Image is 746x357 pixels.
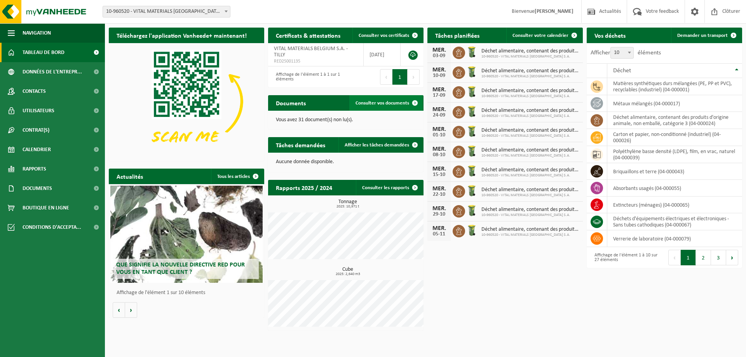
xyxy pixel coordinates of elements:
[125,302,137,318] button: Volgende
[481,187,579,193] span: Déchet alimentaire, contenant des produits d'origine animale, non emballé, catég...
[465,105,478,118] img: WB-0140-HPE-GN-50
[465,145,478,158] img: WB-0140-HPE-GN-50
[607,95,742,112] td: métaux mélangés (04-000017)
[211,169,263,184] a: Tous les articles
[274,58,357,64] span: RED25001135
[481,153,579,158] span: 10-960520 - VITAL MATERIALS [GEOGRAPHIC_DATA] S.A.
[272,199,424,209] h3: Tonnage
[23,120,49,140] span: Contrat(s)
[677,33,728,38] span: Demander un transport
[380,69,392,85] button: Previous
[268,137,333,152] h2: Tâches demandées
[607,197,742,213] td: extincteurs (ménages) (04-000065)
[23,82,46,101] span: Contacts
[431,132,447,138] div: 01-10
[481,193,579,198] span: 10-960520 - VITAL MATERIALS [GEOGRAPHIC_DATA] S.A.
[345,143,409,148] span: Afficher les tâches demandées
[465,85,478,98] img: WB-0140-HPE-GN-50
[23,140,51,159] span: Calendrier
[481,134,579,138] span: 10-960520 - VITAL MATERIALS [GEOGRAPHIC_DATA] S.A.
[109,169,151,184] h2: Actualités
[23,62,82,82] span: Données de l'entrepr...
[696,250,711,265] button: 2
[23,198,69,218] span: Boutique en ligne
[481,54,579,59] span: 10-960520 - VITAL MATERIALS [GEOGRAPHIC_DATA] S.A.
[116,262,245,275] span: Que signifie la nouvelle directive RED pour vous en tant que client ?
[481,114,579,118] span: 10-960520 - VITAL MATERIALS [GEOGRAPHIC_DATA] S.A.
[481,108,579,114] span: Déchet alimentaire, contenant des produits d'origine animale, non emballé, catég...
[481,207,579,213] span: Déchet alimentaire, contenant des produits d'origine animale, non emballé, catég...
[364,43,401,66] td: [DATE]
[109,28,254,43] h2: Téléchargez l'application Vanheede+ maintenant!
[431,225,447,232] div: MER.
[535,9,573,14] strong: [PERSON_NAME]
[481,68,579,74] span: Déchet alimentaire, contenant des produits d'origine animale, non emballé, catég...
[481,233,579,237] span: 10-960520 - VITAL MATERIALS [GEOGRAPHIC_DATA] S.A.
[481,94,579,99] span: 10-960520 - VITAL MATERIALS [GEOGRAPHIC_DATA] S.A.
[427,28,487,43] h2: Tâches planifiées
[276,159,416,165] p: Aucune donnée disponible.
[465,204,478,217] img: WB-0140-HPE-GN-50
[607,146,742,163] td: polyéthylène basse densité (LDPE), film, en vrac, naturel (04-000039)
[431,126,447,132] div: MER.
[465,184,478,197] img: WB-0140-HPE-GN-50
[431,205,447,212] div: MER.
[113,302,125,318] button: Vorige
[591,249,661,266] div: Affichage de l'élément 1 à 10 sur 27 éléments
[431,192,447,197] div: 22-10
[23,159,46,179] span: Rapports
[431,113,447,118] div: 24-09
[431,47,447,53] div: MER.
[591,50,661,56] label: Afficher éléments
[23,218,81,237] span: Conditions d'accepta...
[268,180,340,195] h2: Rapports 2025 / 2024
[431,152,447,158] div: 08-10
[272,267,424,276] h3: Cube
[431,146,447,152] div: MER.
[272,205,424,209] span: 2025: 10,971 t
[272,272,424,276] span: 2025: 2,640 m3
[23,179,52,198] span: Documents
[506,28,582,43] a: Consulter votre calendrier
[607,163,742,180] td: briquaillons et terre (04-000043)
[276,117,416,123] p: Vous avez 31 document(s) non lu(s).
[356,101,409,106] span: Consulter vos documents
[607,180,742,197] td: absorbants usagés (04-000055)
[481,48,579,54] span: Déchet alimentaire, contenant des produits d'origine animale, non emballé, catég...
[611,47,633,58] span: 10
[465,224,478,237] img: WB-0140-HPE-GN-50
[431,172,447,178] div: 15-10
[349,95,423,111] a: Consulter vos documents
[352,28,423,43] a: Consulter vos certificats
[481,213,579,218] span: 10-960520 - VITAL MATERIALS [GEOGRAPHIC_DATA] S.A.
[109,43,264,160] img: Download de VHEPlus App
[117,290,260,296] p: Affichage de l'élément 1 sur 10 éléments
[465,164,478,178] img: WB-0140-HPE-GN-50
[431,73,447,78] div: 10-09
[431,87,447,93] div: MER.
[431,93,447,98] div: 17-09
[431,212,447,217] div: 29-10
[481,74,579,79] span: 10-960520 - VITAL MATERIALS [GEOGRAPHIC_DATA] S.A.
[607,129,742,146] td: carton et papier, non-conditionné (industriel) (04-000026)
[356,180,423,195] a: Consulter les rapports
[274,46,348,58] span: VITAL MATERIALS BELGIUM S.A. - TILLY
[23,101,54,120] span: Utilisateurs
[465,45,478,59] img: WB-0140-HPE-GN-50
[681,250,696,265] button: 1
[613,68,631,74] span: Déchet
[668,250,681,265] button: Previous
[481,173,579,178] span: 10-960520 - VITAL MATERIALS [GEOGRAPHIC_DATA] S.A.
[671,28,741,43] a: Demander un transport
[587,28,633,43] h2: Vos déchets
[465,125,478,138] img: WB-0140-HPE-GN-50
[607,112,742,129] td: déchet alimentaire, contenant des produits d'origine animale, non emballé, catégorie 3 (04-000024)
[103,6,230,17] span: 10-960520 - VITAL MATERIALS BELGIUM S.A. - TILLY
[23,43,64,62] span: Tableau de bord
[607,230,742,247] td: verrerie de laboratoire (04-000079)
[431,106,447,113] div: MER.
[431,67,447,73] div: MER.
[726,250,738,265] button: Next
[338,137,423,153] a: Afficher les tâches demandées
[711,250,726,265] button: 3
